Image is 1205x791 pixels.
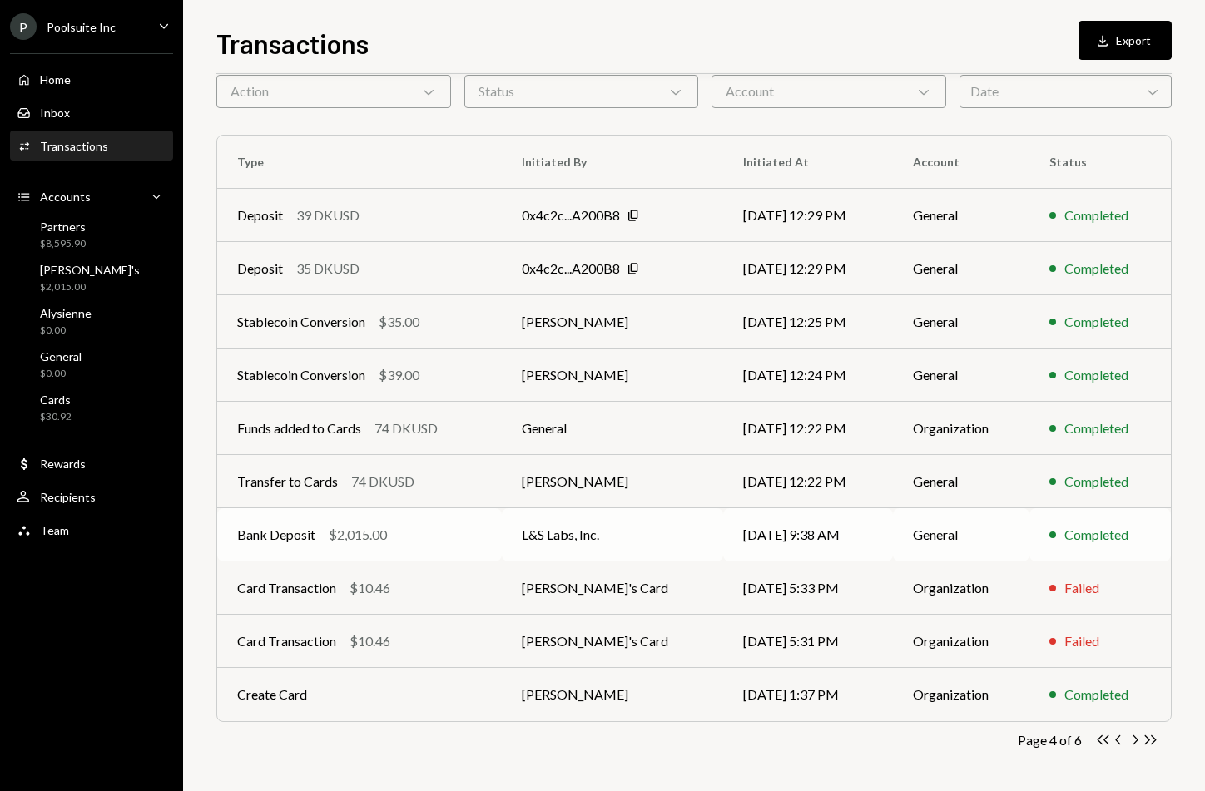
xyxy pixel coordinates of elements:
div: 35 DKUSD [296,259,360,279]
td: [DATE] 12:29 PM [723,189,893,242]
div: Completed [1064,365,1128,385]
a: [PERSON_NAME]'s$2,015.00 [10,258,173,298]
div: Partners [40,220,86,234]
th: Initiated By [502,136,722,189]
div: Action [216,75,451,108]
div: Date [960,75,1172,108]
div: Completed [1064,259,1128,279]
div: Account [712,75,946,108]
a: Home [10,64,173,94]
div: [PERSON_NAME]'s [40,263,140,277]
a: Transactions [10,131,173,161]
td: L&S Labs, Inc. [502,508,722,561]
div: Bank Deposit [237,525,315,545]
div: Cards [40,393,72,407]
div: Funds added to Cards [237,418,361,438]
div: Home [40,72,71,87]
td: General [893,295,1030,349]
div: 74 DKUSD [351,472,414,492]
div: Card Transaction [237,631,336,651]
div: $2,015.00 [40,280,140,294]
td: [PERSON_NAME] [502,455,722,508]
td: Organization [893,561,1030,615]
div: Completed [1064,472,1128,492]
div: Rewards [40,457,86,471]
div: $2,015.00 [329,525,387,545]
th: Status [1029,136,1171,189]
div: $39.00 [379,365,419,385]
td: General [893,349,1030,402]
a: General$0.00 [10,344,173,384]
td: [DATE] 1:37 PM [723,668,893,721]
div: Status [464,75,699,108]
td: Organization [893,402,1030,455]
button: Export [1079,21,1172,60]
td: General [893,508,1030,561]
td: [DATE] 12:29 PM [723,242,893,295]
div: $10.46 [350,631,390,651]
div: Failed [1064,631,1099,651]
td: Create Card [217,668,502,721]
td: [PERSON_NAME] [502,295,722,349]
a: Cards$30.92 [10,388,173,428]
div: Completed [1064,418,1128,438]
div: Stablecoin Conversion [237,312,365,332]
div: 0x4c2c...A200B8 [522,205,620,225]
div: Deposit [237,259,283,279]
a: Accounts [10,181,173,211]
a: Partners$8,595.90 [10,215,173,255]
td: [DATE] 12:25 PM [723,295,893,349]
div: 0x4c2c...A200B8 [522,259,620,279]
div: 74 DKUSD [374,418,438,438]
td: General [893,189,1030,242]
div: Completed [1064,525,1128,545]
a: Inbox [10,97,173,127]
div: Failed [1064,578,1099,598]
a: Alysienne$0.00 [10,301,173,341]
div: $0.00 [40,324,92,338]
td: General [893,455,1030,508]
td: General [893,242,1030,295]
td: [PERSON_NAME] [502,349,722,402]
div: Completed [1064,205,1128,225]
th: Type [217,136,502,189]
div: P [10,13,37,40]
div: Alysienne [40,306,92,320]
td: [PERSON_NAME]'s Card [502,561,722,615]
div: 39 DKUSD [296,205,360,225]
div: Stablecoin Conversion [237,365,365,385]
td: [DATE] 12:22 PM [723,455,893,508]
div: Transactions [40,139,108,153]
td: [DATE] 12:24 PM [723,349,893,402]
div: Recipients [40,490,96,504]
a: Team [10,515,173,545]
div: Completed [1064,685,1128,704]
div: $10.46 [350,578,390,598]
td: [PERSON_NAME] [502,668,722,721]
div: Accounts [40,190,91,204]
td: Organization [893,615,1030,668]
div: Completed [1064,312,1128,332]
div: Deposit [237,205,283,225]
div: $35.00 [379,312,419,332]
td: [DATE] 12:22 PM [723,402,893,455]
div: Page 4 of 6 [1018,732,1082,748]
div: Team [40,523,69,537]
div: General [40,349,82,363]
th: Account [893,136,1030,189]
a: Recipients [10,482,173,512]
div: Card Transaction [237,578,336,598]
td: [DATE] 5:31 PM [723,615,893,668]
div: Inbox [40,106,70,120]
div: $30.92 [40,410,72,424]
td: General [502,402,722,455]
div: $0.00 [40,367,82,381]
td: [PERSON_NAME]'s Card [502,615,722,668]
div: $8,595.90 [40,237,86,251]
td: Organization [893,668,1030,721]
h1: Transactions [216,27,369,60]
div: Transfer to Cards [237,472,338,492]
a: Rewards [10,448,173,478]
td: [DATE] 5:33 PM [723,561,893,615]
td: [DATE] 9:38 AM [723,508,893,561]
